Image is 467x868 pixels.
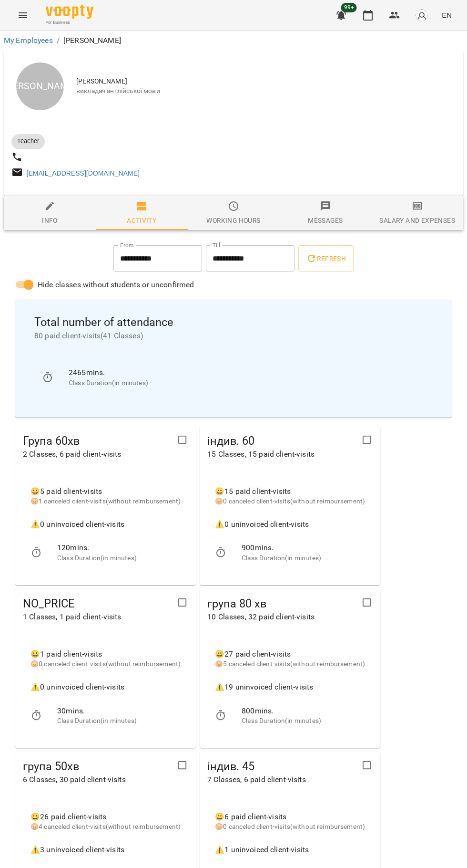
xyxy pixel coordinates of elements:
span: 😀 5 paid client-visits [30,487,102,496]
img: avatar_s.png [415,9,428,22]
p: Class Duration(in minutes) [242,554,365,563]
span: For Business [46,20,93,26]
span: NO_PRICE [23,596,173,611]
span: Refresh [306,253,346,264]
p: [PERSON_NAME] [63,35,121,46]
span: 😡 1 canceled client-visits(without reimbursement) [30,497,181,505]
span: 😡 4 canceled client-visits(without reimbursement) [30,823,181,830]
button: EN [438,6,456,24]
p: 10 Classes , 32 paid client-visits [207,611,357,623]
span: група 80 хв [207,596,357,611]
span: Teacher [11,137,45,146]
p: 7 Classes , 6 paid client-visits [207,774,357,785]
span: 😀 27 paid client-visits [215,649,291,659]
span: 80 paid client-visits ( 41 Classes ) [34,330,433,342]
span: EN [442,10,452,20]
span: група 50хв [23,759,173,774]
p: 2465 mins. [69,367,425,378]
nav: breadcrumb [4,35,463,46]
li: / [57,35,60,46]
p: 120 mins. [57,542,181,554]
span: ⚠️ 1 uninvoiced client-visits [215,845,309,854]
button: Menu [11,4,34,27]
p: 30 mins. [57,705,181,717]
span: ⚠️ 0 uninvoiced client-visits [215,520,309,529]
a: [EMAIL_ADDRESS][DOMAIN_NAME] [27,169,140,177]
span: 😀 6 paid client-visits [215,812,286,821]
span: 😡 0 canceled client-visits(without reimbursement) [30,660,181,668]
span: Група 60хв [23,434,173,449]
p: Class Duration(in minutes) [57,554,181,563]
span: 😡 0 canceled client-visits(without reimbursement) [215,823,365,830]
span: 😀 1 paid client-visits [30,649,102,659]
span: ⚠️ 0 uninvoiced client-visits [30,682,124,691]
span: ⚠️ 0 uninvoiced client-visits [30,520,124,529]
div: Salary and Expenses [379,215,455,226]
span: індив. 60 [207,434,357,449]
p: 6 Classes , 30 paid client-visits [23,774,173,785]
div: Activity [127,215,156,226]
span: 😡 5 canceled client-visits(without reimbursement) [215,660,365,668]
span: Total number of attendance [34,315,433,330]
p: Class Duration(in minutes) [242,716,365,726]
div: Working hours [206,215,260,226]
span: індив. 45 [207,759,357,774]
p: 800 mins. [242,705,365,717]
a: My Employees [4,36,53,45]
span: 😀 15 paid client-visits [215,487,291,496]
span: 99+ [341,3,357,12]
p: 900 mins. [242,542,365,554]
p: Class Duration(in minutes) [69,378,425,388]
p: Class Duration(in minutes) [57,716,181,726]
img: Voopty Logo [46,5,93,19]
div: Messages [308,215,343,226]
span: 😀 26 paid client-visits [30,812,106,821]
span: Hide classes without students or unconfirmed [38,279,194,291]
span: 😡 0 canceled client-visits(without reimbursement) [215,497,365,505]
span: [PERSON_NAME] [76,77,456,86]
span: викладач англійської мови [76,86,456,96]
span: ⚠️ 3 uninvoiced client-visits [30,845,124,854]
p: 15 Classes , 15 paid client-visits [207,449,357,460]
p: 1 Classes , 1 paid client-visits [23,611,173,623]
div: [PERSON_NAME] [16,63,64,110]
button: Refresh [298,245,354,272]
p: 2 Classes , 6 paid client-visits [23,449,173,460]
span: ⚠️ 19 uninvoiced client-visits [215,682,313,691]
div: Info [42,215,58,226]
